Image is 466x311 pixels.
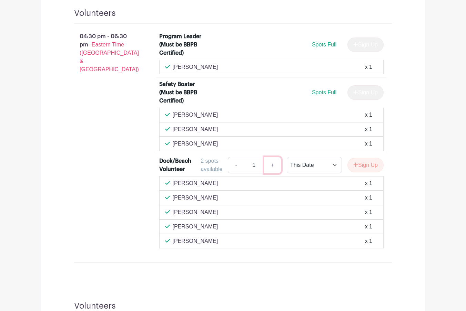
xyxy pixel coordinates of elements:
[173,63,218,71] p: [PERSON_NAME]
[365,194,372,202] div: x 1
[312,89,336,95] span: Spots Full
[228,157,244,173] a: -
[201,157,222,173] div: 2 spots available
[74,301,116,311] h4: Volunteers
[365,223,372,231] div: x 1
[159,32,207,57] div: Program Leader (Must be BBPB Certified)
[173,208,218,216] p: [PERSON_NAME]
[365,179,372,187] div: x 1
[74,8,116,18] h4: Volunteers
[173,125,218,133] p: [PERSON_NAME]
[264,157,281,173] a: +
[173,223,218,231] p: [PERSON_NAME]
[173,140,218,148] p: [PERSON_NAME]
[365,125,372,133] div: x 1
[173,111,218,119] p: [PERSON_NAME]
[173,179,218,187] p: [PERSON_NAME]
[365,208,372,216] div: x 1
[63,30,148,76] p: 04:30 pm - 06:30 pm
[312,42,336,47] span: Spots Full
[173,194,218,202] p: [PERSON_NAME]
[347,158,384,172] button: Sign Up
[365,63,372,71] div: x 1
[365,237,372,245] div: x 1
[365,140,372,148] div: x 1
[365,111,372,119] div: x 1
[159,157,207,173] div: Dock/Beach Volunteer
[80,42,139,72] span: - Eastern Time ([GEOGRAPHIC_DATA] & [GEOGRAPHIC_DATA])
[159,80,207,105] div: Safety Boater (Must be BBPB Certified)
[173,237,218,245] p: [PERSON_NAME]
